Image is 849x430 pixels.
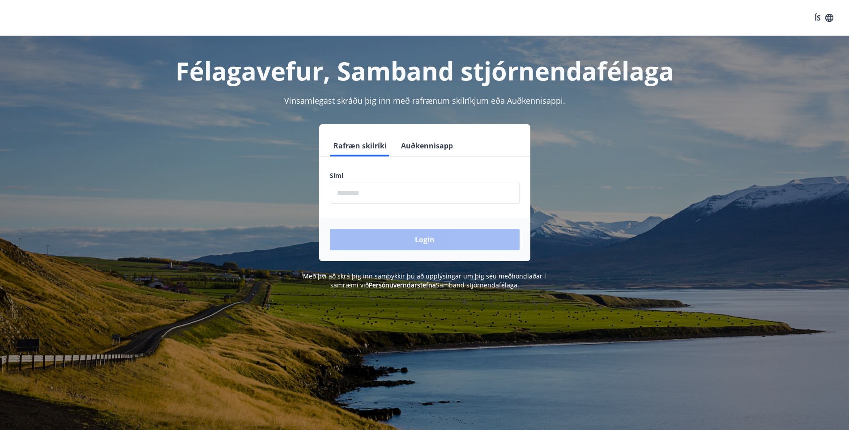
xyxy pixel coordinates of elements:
label: Sími [330,171,520,180]
span: Með því að skrá þig inn samþykkir þú að upplýsingar um þig séu meðhöndlaðar í samræmi við Samband... [303,272,546,289]
button: ÍS [810,10,838,26]
a: Persónuverndarstefna [369,281,436,289]
button: Rafræn skilríki [330,135,390,156]
button: Auðkennisapp [397,135,456,156]
h1: Félagavefur, Samband stjórnendafélaga [113,54,736,88]
span: Vinsamlegast skráðu þig inn með rafrænum skilríkjum eða Auðkennisappi. [284,95,565,106]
